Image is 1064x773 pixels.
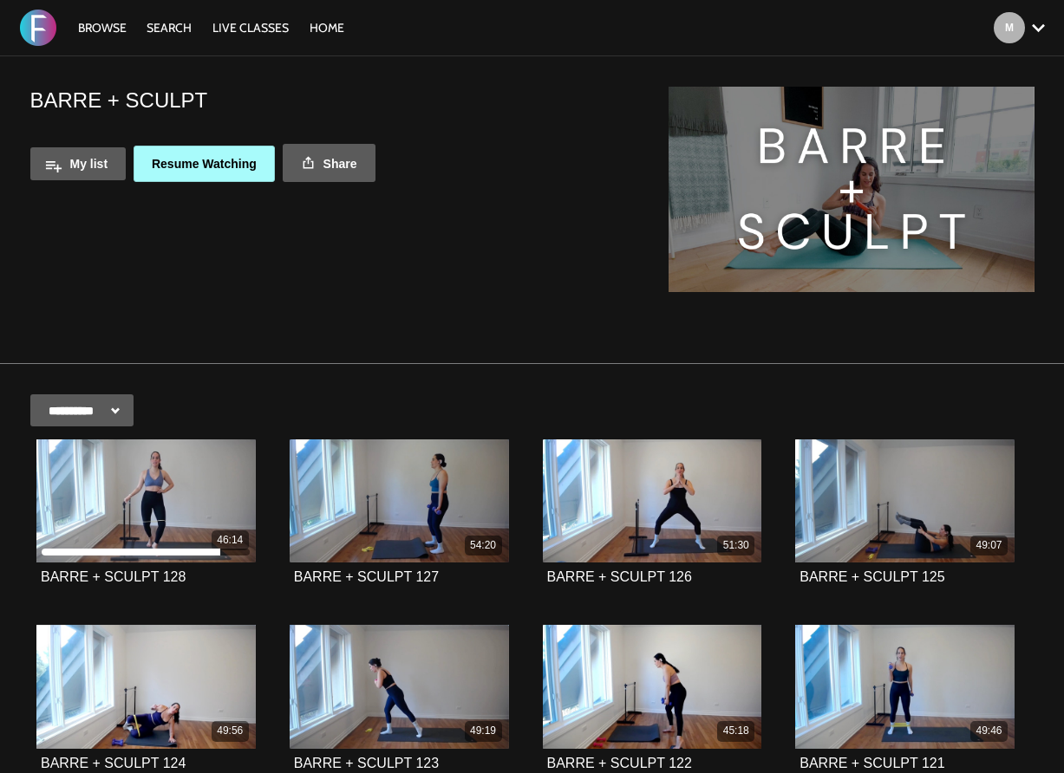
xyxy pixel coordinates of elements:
[41,756,186,770] strong: BARRE + SCULPT 124
[41,569,186,584] strong: BARRE + SCULPT 128
[543,625,762,748] a: BARRE + SCULPT 122 45:18
[800,570,944,584] a: BARRE + SCULPT 125
[36,625,256,748] a: BARRE + SCULPT 124 49:56
[795,625,1015,748] a: BARRE + SCULPT 121 49:46
[294,756,439,770] strong: BARRE + SCULPT 123
[283,144,375,182] a: Share
[290,625,509,748] a: BARRE + SCULPT 123 49:19
[30,147,127,180] button: My list
[547,756,692,770] strong: BARRE + SCULPT 122
[290,439,509,562] a: BARRE + SCULPT 127 54:20
[41,570,186,584] a: BARRE + SCULPT 128
[294,757,439,770] a: BARRE + SCULPT 123
[800,756,944,770] strong: BARRE + SCULPT 121
[138,20,200,36] a: Search
[547,757,692,770] a: BARRE + SCULPT 122
[795,439,1015,562] a: BARRE + SCULPT 125 49:07
[669,87,1035,292] img: BARRE + SCULPT
[134,146,275,182] a: Resume Watching
[301,20,353,36] a: HOME
[20,10,56,46] img: FORMATION
[800,757,944,770] a: BARRE + SCULPT 121
[547,570,692,584] a: BARRE + SCULPT 126
[41,757,186,770] a: BARRE + SCULPT 124
[294,569,439,584] strong: BARRE + SCULPT 127
[547,569,692,584] strong: BARRE + SCULPT 126
[543,439,762,562] a: BARRE + SCULPT 126 51:30
[212,530,249,550] div: 46:14
[717,536,754,555] div: 51:30
[212,721,249,741] div: 49:56
[970,536,1008,555] div: 49:07
[69,19,354,36] nav: Primary
[465,536,502,555] div: 54:20
[294,570,439,584] a: BARRE + SCULPT 127
[465,721,502,741] div: 49:19
[717,721,754,741] div: 45:18
[204,20,297,36] a: LIVE CLASSES
[69,20,135,36] a: Browse
[36,439,256,562] a: BARRE + SCULPT 128 46:14
[30,87,208,114] h1: BARRE + SCULPT
[800,569,944,584] strong: BARRE + SCULPT 125
[970,721,1008,741] div: 49:46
